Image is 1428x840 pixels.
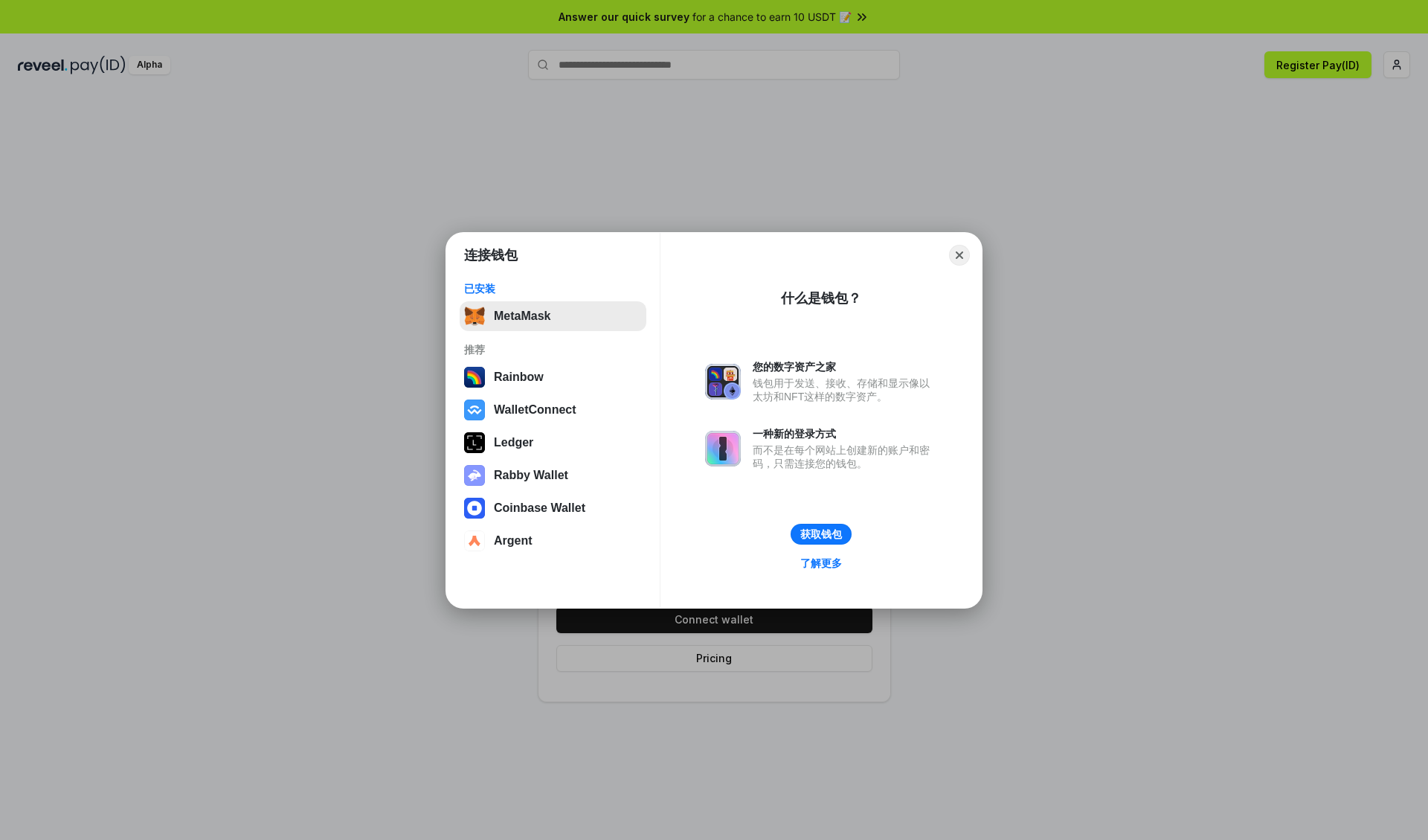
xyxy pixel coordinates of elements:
[494,310,550,323] div: MetaMask
[781,289,861,307] div: 什么是钱包？
[753,443,937,470] div: 而不是在每个网站上创建新的账户和密码，只需连接您的钱包。
[494,501,585,515] div: Coinbase Wallet
[464,282,642,295] div: 已安装
[460,526,646,556] button: Argent
[949,245,970,266] button: Close
[464,246,518,264] h1: 连接钱包
[460,493,646,523] button: Coinbase Wallet
[464,343,642,356] div: 推荐
[791,524,852,545] button: 获取钱包
[460,428,646,458] button: Ledger
[705,431,741,467] img: svg+xml,%3Csvg%20xmlns%3D%22http%3A%2F%2Fwww.w3.org%2F2000%2Fsvg%22%20fill%3D%22none%22%20viewBox...
[464,432,485,453] img: svg+xml,%3Csvg%20xmlns%3D%22http%3A%2F%2Fwww.w3.org%2F2000%2Fsvg%22%20width%3D%2228%22%20height%3...
[753,360,937,373] div: 您的数字资产之家
[494,403,576,417] div: WalletConnect
[464,400,485,420] img: svg+xml,%3Csvg%20width%3D%2228%22%20height%3D%2228%22%20viewBox%3D%220%200%2028%2028%22%20fill%3D...
[494,371,544,384] div: Rainbow
[494,469,568,482] div: Rabby Wallet
[791,554,851,573] a: 了解更多
[800,528,842,541] div: 获取钱包
[464,465,485,486] img: svg+xml,%3Csvg%20xmlns%3D%22http%3A%2F%2Fwww.w3.org%2F2000%2Fsvg%22%20fill%3D%22none%22%20viewBox...
[460,301,646,331] button: MetaMask
[494,534,533,548] div: Argent
[705,364,741,400] img: svg+xml,%3Csvg%20xmlns%3D%22http%3A%2F%2Fwww.w3.org%2F2000%2Fsvg%22%20fill%3D%22none%22%20viewBox...
[464,498,485,519] img: svg+xml,%3Csvg%20width%3D%2228%22%20height%3D%2228%22%20viewBox%3D%220%200%2028%2028%22%20fill%3D...
[464,530,485,551] img: svg+xml,%3Csvg%20width%3D%2228%22%20height%3D%2228%22%20viewBox%3D%220%200%2028%2028%22%20fill%3D...
[460,395,646,425] button: WalletConnect
[800,557,842,570] div: 了解更多
[464,367,485,388] img: svg+xml,%3Csvg%20width%3D%22120%22%20height%3D%22120%22%20viewBox%3D%220%200%20120%20120%22%20fil...
[494,436,533,449] div: Ledger
[460,461,646,490] button: Rabby Wallet
[753,376,937,403] div: 钱包用于发送、接收、存储和显示像以太坊和NFT这样的数字资产。
[464,306,485,327] img: svg+xml,%3Csvg%20fill%3D%22none%22%20height%3D%2233%22%20viewBox%3D%220%200%2035%2033%22%20width%...
[460,362,646,392] button: Rainbow
[753,427,937,440] div: 一种新的登录方式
